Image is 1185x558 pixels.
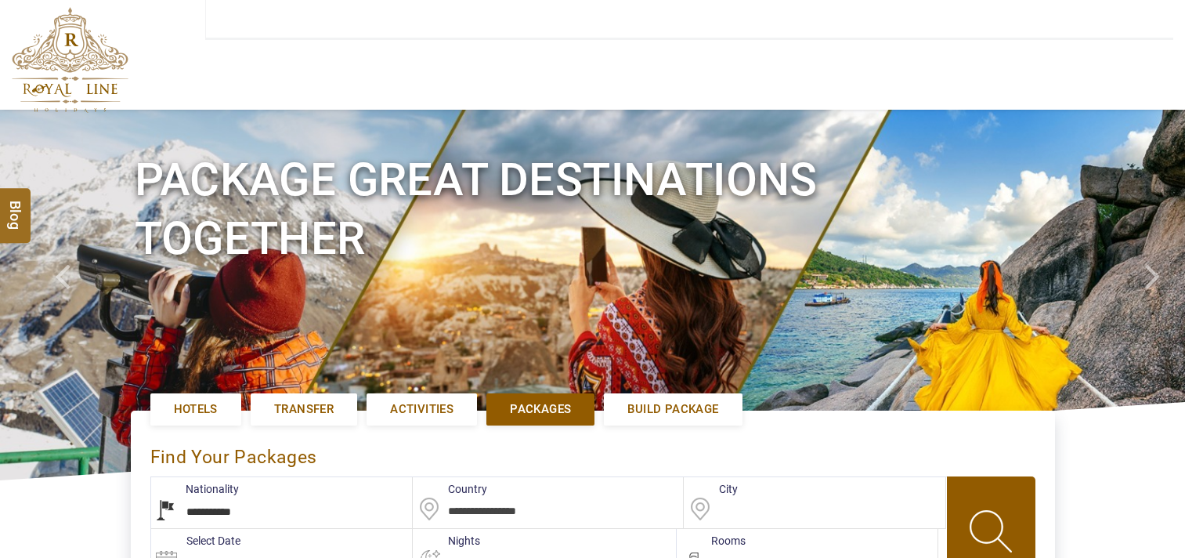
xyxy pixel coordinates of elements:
[135,150,1051,269] h1: Package Great Destinations Together
[174,401,218,418] span: Hotels
[151,533,240,549] label: Select Date
[274,401,334,418] span: Transfer
[251,393,357,426] a: Transfer
[510,401,571,418] span: Packages
[12,7,128,113] img: The Royal Line Holidays
[367,393,477,426] a: Activities
[150,393,241,426] a: Hotels
[150,481,239,497] label: Nationality
[486,393,594,426] a: Packages
[676,533,746,549] label: Rooms
[390,401,453,418] span: Activities
[150,430,1035,476] div: find your Packages
[604,393,742,426] a: Build Package
[413,533,480,549] label: nights
[684,481,738,497] label: City
[627,401,718,418] span: Build Package
[413,481,487,497] label: Country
